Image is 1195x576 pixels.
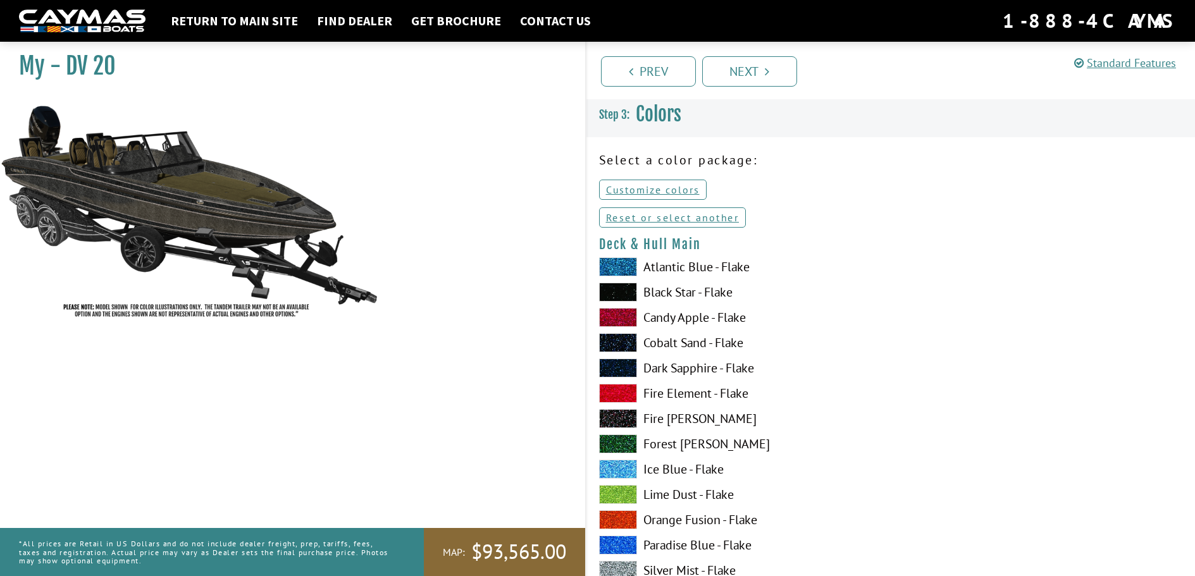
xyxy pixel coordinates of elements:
[443,546,465,559] span: MAP:
[599,150,1183,169] p: Select a color package:
[599,236,1183,252] h4: Deck & Hull Main
[424,528,585,576] a: MAP:$93,565.00
[19,533,395,571] p: *All prices are Retail in US Dollars and do not include dealer freight, prep, tariffs, fees, taxe...
[599,510,878,529] label: Orange Fusion - Flake
[311,13,399,29] a: Find Dealer
[599,283,878,302] label: Black Star - Flake
[471,539,566,565] span: $93,565.00
[599,409,878,428] label: Fire [PERSON_NAME]
[19,9,146,33] img: white-logo-c9c8dbefe5ff5ceceb0f0178aa75bf4bb51f6bca0971e226c86eb53dfe498488.png
[599,536,878,555] label: Paradise Blue - Flake
[599,308,878,327] label: Candy Apple - Flake
[599,384,878,403] label: Fire Element - Flake
[1074,56,1176,70] a: Standard Features
[1003,7,1176,35] div: 1-888-4CAYMAS
[599,434,878,453] label: Forest [PERSON_NAME]
[19,52,554,80] h1: My - DV 20
[599,207,746,228] a: Reset or select another
[405,13,507,29] a: Get Brochure
[702,56,797,87] a: Next
[599,180,707,200] a: Customize colors
[599,257,878,276] label: Atlantic Blue - Flake
[164,13,304,29] a: Return to main site
[599,485,878,504] label: Lime Dust - Flake
[601,56,696,87] a: Prev
[599,333,878,352] label: Cobalt Sand - Flake
[599,358,878,377] label: Dark Sapphire - Flake
[514,13,597,29] a: Contact Us
[599,460,878,479] label: Ice Blue - Flake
